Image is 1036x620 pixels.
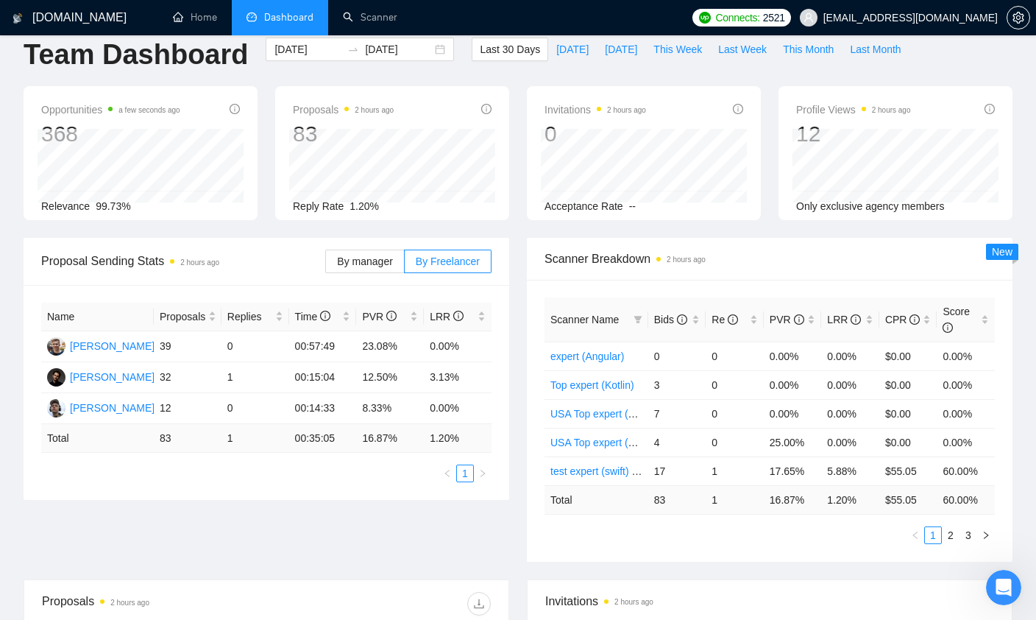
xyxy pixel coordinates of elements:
[180,258,219,267] time: 2 hours ago
[937,485,995,514] td: 60.00 %
[550,314,619,325] span: Scanner Name
[885,314,920,325] span: CPR
[706,485,764,514] td: 1
[430,311,464,323] span: LRR
[160,309,205,325] span: Proposals
[879,399,937,428] td: $0.00
[356,362,424,393] td: 12.50%
[474,465,492,482] button: right
[764,428,822,457] td: 25.00%
[544,250,995,268] span: Scanner Breakdown
[550,465,664,477] a: test expert (swift) [DATE]
[70,400,155,416] div: [PERSON_NAME]
[937,399,995,428] td: 0.00%
[246,12,257,22] span: dashboard
[783,41,834,57] span: This Month
[764,370,822,399] td: 0.00%
[879,457,937,485] td: $55.05
[443,469,452,478] span: left
[984,104,995,114] span: info-circle
[943,323,953,333] span: info-circle
[906,526,924,544] button: left
[764,457,822,485] td: 17.65%
[1007,12,1030,24] a: setting
[295,311,330,323] span: Time
[715,10,759,26] span: Connects:
[648,428,706,457] td: 4
[821,428,879,457] td: 0.00%
[796,101,911,119] span: Profile Views
[699,12,711,24] img: upwork-logo.png
[879,370,937,399] td: $0.00
[347,43,359,55] span: to
[343,11,397,24] a: searchScanner
[924,526,942,544] li: 1
[764,399,822,428] td: 0.00%
[556,41,589,57] span: [DATE]
[764,342,822,370] td: 0.00%
[648,342,706,370] td: 0
[550,437,667,448] a: USA Top expert (Angular)
[718,41,767,57] span: Last Week
[728,314,738,325] span: info-circle
[653,41,702,57] span: This Week
[937,342,995,370] td: 0.00%
[154,393,221,424] td: 12
[648,399,706,428] td: 7
[544,485,648,514] td: Total
[480,41,540,57] span: Last 30 Days
[710,38,775,61] button: Last Week
[70,369,155,385] div: [PERSON_NAME]
[597,38,645,61] button: [DATE]
[293,120,394,148] div: 83
[41,252,325,270] span: Proposal Sending Stats
[550,350,624,362] a: expert (Angular)
[879,342,937,370] td: $0.00
[289,362,357,393] td: 00:15:04
[424,362,492,393] td: 3.13%
[362,311,397,323] span: PVR
[453,311,464,321] span: info-circle
[47,368,65,387] img: DH
[468,598,490,610] span: download
[293,101,394,119] span: Proposals
[70,338,155,354] div: [PERSON_NAME]
[796,120,911,148] div: 12
[41,424,154,453] td: Total
[47,339,155,351] a: SA[PERSON_NAME]
[356,424,424,453] td: 16.87 %
[293,200,344,212] span: Reply Rate
[667,256,706,264] time: 2 hours ago
[943,527,959,543] a: 2
[614,598,653,606] time: 2 hours ago
[796,200,945,212] span: Only exclusive agency members
[227,309,272,325] span: Replies
[467,592,491,616] button: download
[550,379,634,391] a: Top expert (Kotlin)
[827,314,861,325] span: LRR
[909,314,920,325] span: info-circle
[879,485,937,514] td: $ 55.05
[221,424,289,453] td: 1
[937,370,995,399] td: 0.00%
[706,428,764,457] td: 0
[821,457,879,485] td: 5.88%
[221,362,289,393] td: 1
[544,200,623,212] span: Acceptance Rate
[942,526,959,544] li: 2
[851,314,861,325] span: info-circle
[544,101,646,119] span: Invitations
[1007,6,1030,29] button: setting
[634,315,642,324] span: filter
[173,11,217,24] a: homeHome
[1007,12,1029,24] span: setting
[872,106,911,114] time: 2 hours ago
[654,314,687,325] span: Bids
[356,393,424,424] td: 8.33%
[712,314,738,325] span: Re
[706,399,764,428] td: 0
[706,342,764,370] td: 0
[274,41,341,57] input: Start date
[911,531,920,540] span: left
[47,370,155,382] a: DH[PERSON_NAME]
